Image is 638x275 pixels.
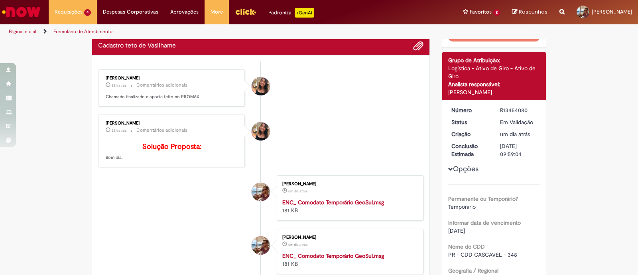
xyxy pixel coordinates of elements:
[448,56,540,64] div: Grupo de Atribuição:
[268,8,314,18] div: Padroniza
[282,235,415,240] div: [PERSON_NAME]
[448,195,518,202] b: Permanente ou Temporário?
[98,42,176,49] h2: Cadastro teto de Vasilhame Histórico de tíquete
[55,8,83,16] span: Requisições
[106,76,238,81] div: [PERSON_NAME]
[1,4,42,20] img: ServiceNow
[142,142,201,151] b: Solução Proposta:
[413,41,423,51] button: Adicionar anexos
[519,8,547,16] span: Rascunhos
[106,143,238,161] p: Bom dia,
[445,106,494,114] dt: Número
[500,131,530,138] span: um dia atrás
[445,130,494,138] dt: Criação
[103,8,158,16] span: Despesas Corporativas
[235,6,256,18] img: click_logo_yellow_360x200.png
[493,9,500,16] span: 2
[448,251,517,258] span: PR - CDD CASCAVEL - 348
[288,242,307,247] span: um dia atrás
[448,267,498,274] b: Geografia / Regional
[84,9,91,16] span: 4
[106,121,238,126] div: [PERSON_NAME]
[6,24,419,39] ul: Trilhas de página
[282,182,415,186] div: [PERSON_NAME]
[592,8,632,15] span: [PERSON_NAME]
[295,8,314,18] p: +GenAi
[448,88,540,96] div: [PERSON_NAME]
[282,199,384,206] a: ENC_ Comodato Temporário GeoSul.msg
[252,77,270,95] div: Mariana Marques Americo
[252,236,270,255] div: Edivaldo Cesar Pimentel
[445,142,494,158] dt: Conclusão Estimada
[448,80,540,88] div: Analista responsável:
[112,128,126,133] span: 22h atrás
[252,122,270,140] div: Mariana Marques Americo
[500,106,537,114] div: R13454080
[136,82,187,89] small: Comentários adicionais
[211,8,223,16] span: More
[106,94,238,100] p: Chamado finalizado e aporte feito no PROMAX
[112,128,126,133] time: 28/08/2025 10:50:10
[170,8,199,16] span: Aprovações
[470,8,492,16] span: Favoritos
[9,28,36,35] a: Página inicial
[112,83,126,88] time: 28/08/2025 10:50:25
[512,8,547,16] a: Rascunhos
[136,127,187,134] small: Comentários adicionais
[282,198,415,214] div: 181 KB
[252,183,270,201] div: Edivaldo Cesar Pimentel
[448,203,476,210] span: Temporario
[500,142,537,158] div: [DATE] 09:59:04
[500,118,537,126] div: Em Validação
[288,189,307,194] span: um dia atrás
[448,64,540,80] div: Logística - Ativo de Giro - Ativo de Giro
[53,28,112,35] a: Formulário de Atendimento
[448,243,485,250] b: Nome do CDD
[500,130,537,138] div: 27/08/2025 17:59:01
[445,118,494,126] dt: Status
[448,227,465,234] span: [DATE]
[282,252,384,259] a: ENC_ Comodato Temporário GeoSul.msg
[282,252,415,268] div: 181 KB
[448,219,521,226] b: Informar data de vencimento
[112,83,126,88] span: 22h atrás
